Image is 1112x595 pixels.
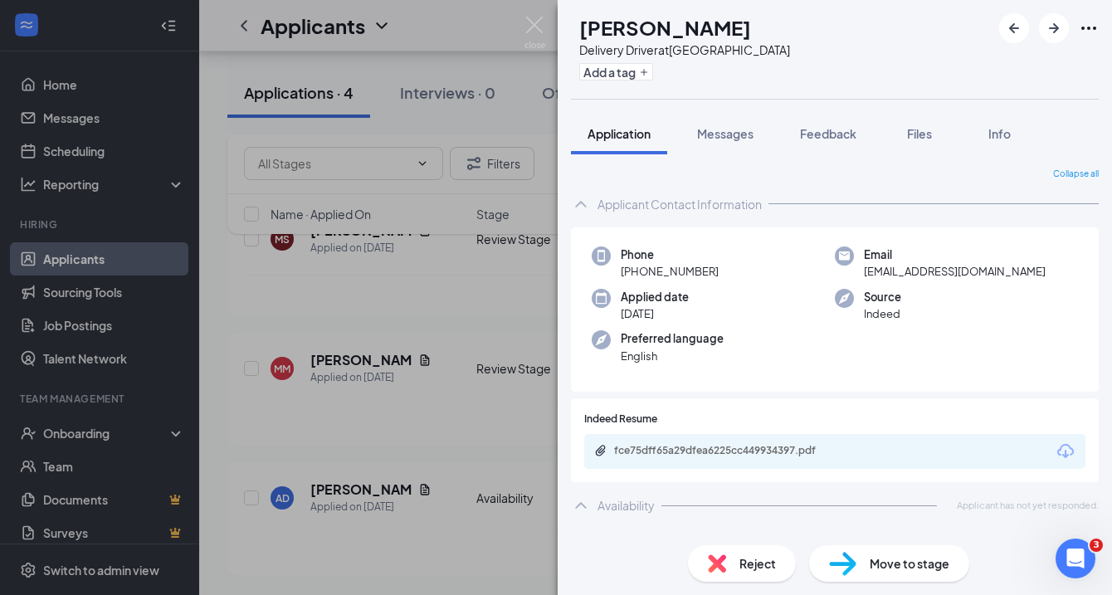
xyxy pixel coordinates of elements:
[870,554,949,573] span: Move to stage
[621,289,689,305] span: Applied date
[1044,18,1064,38] svg: ArrowRight
[999,13,1029,43] button: ArrowLeftNew
[800,126,856,141] span: Feedback
[621,330,724,347] span: Preferred language
[1039,13,1069,43] button: ArrowRight
[579,13,751,41] h1: [PERSON_NAME]
[907,126,932,141] span: Files
[621,263,719,280] span: [PHONE_NUMBER]
[988,126,1011,141] span: Info
[864,289,901,305] span: Source
[697,126,754,141] span: Messages
[579,63,653,80] button: PlusAdd a tag
[639,67,649,77] svg: Plus
[864,246,1046,263] span: Email
[1056,441,1075,461] svg: Download
[584,412,657,427] span: Indeed Resume
[1090,539,1103,552] span: 3
[571,194,591,214] svg: ChevronUp
[614,444,846,457] div: fce75dff65a29dfea6225cc449934397.pdf
[579,41,790,58] div: Delivery Driver at [GEOGRAPHIC_DATA]
[571,495,591,515] svg: ChevronUp
[739,554,776,573] span: Reject
[621,246,719,263] span: Phone
[597,497,655,514] div: Availability
[864,305,901,322] span: Indeed
[597,196,762,212] div: Applicant Contact Information
[588,126,651,141] span: Application
[1053,168,1099,181] span: Collapse all
[1079,18,1099,38] svg: Ellipses
[957,498,1099,512] span: Applicant has not yet responded.
[1056,539,1095,578] iframe: Intercom live chat
[1004,18,1024,38] svg: ArrowLeftNew
[864,263,1046,280] span: [EMAIL_ADDRESS][DOMAIN_NAME]
[621,305,689,322] span: [DATE]
[594,444,863,460] a: Paperclipfce75dff65a29dfea6225cc449934397.pdf
[621,348,724,364] span: English
[594,444,607,457] svg: Paperclip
